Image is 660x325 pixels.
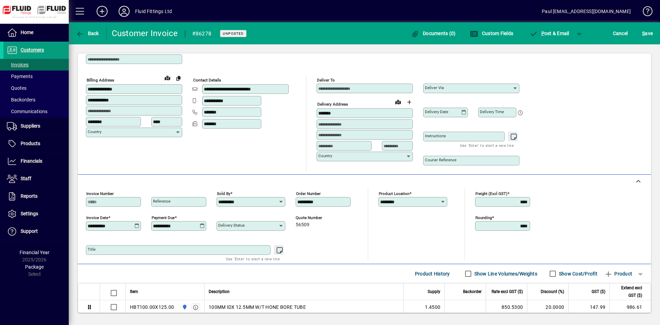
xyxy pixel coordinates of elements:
span: P [541,31,544,36]
a: Payments [3,71,69,82]
a: View on map [162,72,173,83]
a: Support [3,223,69,240]
td: 986.61 [609,300,651,314]
div: Fluid Fittings Ltd [135,6,172,17]
td: 147.99 [568,300,609,314]
span: Unposted [223,31,244,36]
a: Backorders [3,94,69,106]
td: 20.0000 [527,300,568,314]
mat-label: Delivery time [480,109,504,114]
span: Settings [21,211,38,216]
mat-label: Title [88,247,96,252]
a: Staff [3,170,69,187]
button: Back [74,27,101,40]
mat-label: Payment due [152,215,175,220]
mat-hint: Use 'Enter' to start a new line [460,141,514,149]
mat-label: Instructions [425,133,446,138]
a: Settings [3,205,69,223]
a: Suppliers [3,118,69,135]
mat-label: Courier Reference [425,158,456,162]
mat-label: Invoice number [86,191,114,196]
span: Item [130,288,138,295]
span: Extend excl GST ($) [614,284,642,299]
span: Support [21,228,38,234]
div: HBT100.00X125.00 [130,304,174,311]
span: Rate excl GST ($) [492,288,523,295]
span: Quote number [296,216,337,220]
a: Financials [3,153,69,170]
mat-label: Reference [153,199,170,204]
button: Product [601,268,636,280]
span: Invoices [7,62,29,67]
span: Suppliers [21,123,40,129]
div: 850.5300 [490,304,523,311]
button: Copy to Delivery address [173,73,184,84]
span: Financial Year [20,250,49,255]
a: Quotes [3,82,69,94]
span: Product History [415,268,450,279]
button: Custom Fields [468,27,515,40]
button: Profile [113,5,135,18]
a: Reports [3,188,69,205]
button: Documents (0) [409,27,458,40]
span: Home [21,30,33,35]
label: Show Cost/Profit [558,270,597,277]
mat-label: Freight (excl GST) [475,191,507,196]
span: AUCKLAND [180,303,188,311]
mat-label: Invoice date [86,215,108,220]
div: Paul [EMAIL_ADDRESS][DOMAIN_NAME] [542,6,631,17]
span: Staff [21,176,31,181]
span: Discount (%) [541,288,564,295]
span: Supply [428,288,440,295]
button: Post & Email [526,27,573,40]
span: GST ($) [592,288,605,295]
span: Communications [7,109,47,114]
span: Backorders [7,97,35,102]
mat-label: Product location [379,191,409,196]
span: Product [604,268,632,279]
span: Backorder [463,288,482,295]
a: Invoices [3,59,69,71]
span: Documents (0) [411,31,456,36]
span: 56509 [296,222,309,228]
a: Products [3,135,69,152]
span: Back [76,31,99,36]
mat-label: Deliver To [317,78,335,83]
span: Payments [7,74,33,79]
div: #86278 [192,28,212,39]
app-page-header-button: Back [69,27,107,40]
span: ost & Email [529,31,569,36]
mat-label: Delivery status [218,223,245,228]
span: ave [642,28,653,39]
button: Cancel [611,27,630,40]
a: Knowledge Base [638,1,651,24]
span: S [642,31,645,36]
button: Product History [412,268,453,280]
a: Communications [3,106,69,117]
mat-label: Order number [296,191,321,196]
span: Products [21,141,40,146]
span: Financials [21,158,42,164]
span: Quotes [7,85,26,91]
mat-label: Deliver via [425,85,444,90]
button: Save [640,27,654,40]
div: Customer Invoice [112,28,178,39]
span: Reports [21,193,37,199]
button: Choose address [404,97,415,108]
span: 100MM IDX 12.5MM W/T HONE BORE TUBE [209,304,306,311]
button: Add [91,5,113,18]
mat-label: Country [318,153,332,158]
mat-label: Country [88,129,101,134]
label: Show Line Volumes/Weights [473,270,537,277]
mat-label: Rounding [475,215,492,220]
mat-label: Delivery date [425,109,448,114]
mat-label: Sold by [217,191,230,196]
span: 1.4500 [425,304,441,311]
span: Description [209,288,230,295]
span: Custom Fields [470,31,513,36]
span: Cancel [613,28,628,39]
a: View on map [393,96,404,107]
span: Package [25,264,44,270]
mat-hint: Use 'Enter' to start a new line [226,255,280,263]
span: Customers [21,47,44,53]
